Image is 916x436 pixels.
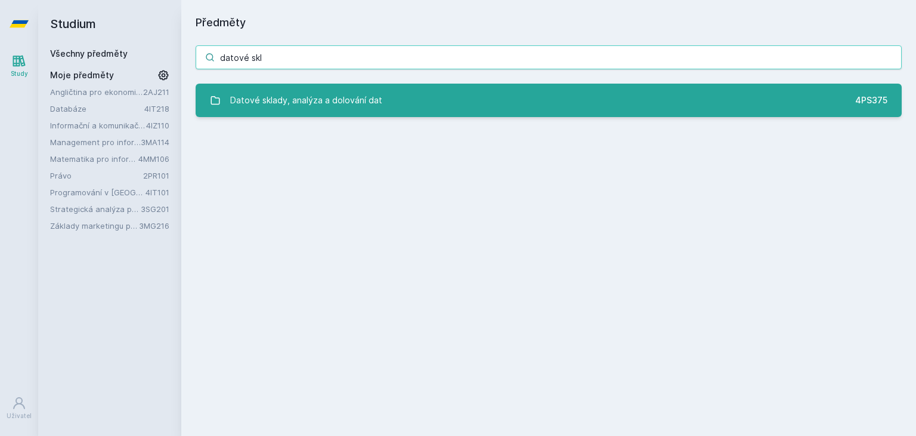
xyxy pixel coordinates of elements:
a: Všechny předměty [50,48,128,59]
a: 3MG216 [139,221,169,231]
a: Databáze [50,103,144,115]
a: Study [2,48,36,84]
span: Moje předměty [50,69,114,81]
a: 3SG201 [141,204,169,214]
a: Datové sklady, analýza a dolování dat 4PS375 [196,84,902,117]
div: Uživatel [7,412,32,420]
input: Název nebo ident předmětu… [196,45,902,69]
a: Informační a komunikační technologie [50,119,146,131]
a: 2PR101 [143,171,169,180]
a: 4IT101 [146,188,169,197]
div: 4PS375 [855,94,887,106]
div: Datové sklady, analýza a dolování dat [230,88,382,112]
a: 3MA114 [141,137,169,147]
a: 4MM106 [138,154,169,164]
a: 4IT218 [144,104,169,113]
a: Uživatel [2,390,36,426]
a: Základy marketingu pro informatiky a statistiky [50,220,139,232]
a: Programování v [GEOGRAPHIC_DATA] [50,186,146,198]
a: 4IZ110 [146,121,169,130]
div: Study [11,69,28,78]
a: Právo [50,170,143,182]
h1: Předměty [196,14,902,31]
a: Strategická analýza pro informatiky a statistiky [50,203,141,215]
a: Angličtina pro ekonomická studia 1 (B2/C1) [50,86,143,98]
a: 2AJ211 [143,87,169,97]
a: Management pro informatiky a statistiky [50,136,141,148]
a: Matematika pro informatiky [50,153,138,165]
